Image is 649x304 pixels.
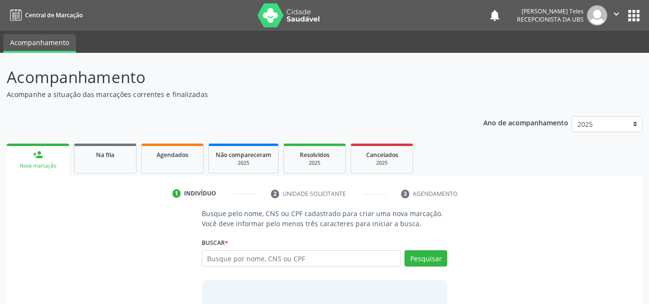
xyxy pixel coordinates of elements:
label: Buscar [202,235,228,250]
a: Central de Marcação [7,7,83,23]
span: Resolvidos [300,151,330,159]
p: Busque pelo nome, CNS ou CPF cadastrado para criar uma nova marcação. Você deve informar pelo men... [202,208,448,229]
span: Agendados [157,151,188,159]
button: Pesquisar [404,250,447,267]
div: [PERSON_NAME] Teles [517,7,584,15]
span: Central de Marcação [25,11,83,19]
div: 2025 [216,159,271,167]
p: Ano de acompanhamento [483,116,568,128]
div: Nova marcação [13,162,62,170]
div: 2025 [358,159,406,167]
span: Cancelados [366,151,398,159]
div: 1 [172,189,181,198]
p: Acompanhamento [7,65,452,89]
p: Acompanhe a situação das marcações correntes e finalizadas [7,89,452,99]
button: notifications [488,9,502,22]
div: 2025 [291,159,339,167]
button:  [607,5,625,25]
span: Não compareceram [216,151,271,159]
span: Recepcionista da UBS [517,15,584,24]
button: apps [625,7,642,24]
div: Indivíduo [184,189,216,198]
input: Busque por nome, CNS ou CPF [202,250,402,267]
span: Na fila [96,151,114,159]
a: Acompanhamento [3,34,76,53]
div: person_add [33,149,43,160]
img: img [587,5,607,25]
i:  [611,9,622,19]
